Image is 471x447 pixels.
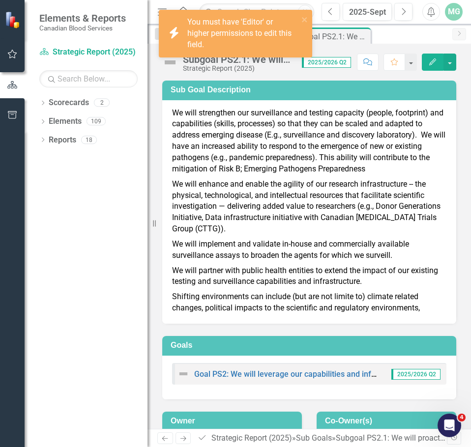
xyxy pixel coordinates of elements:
[39,12,126,24] span: Elements & Reports
[172,237,446,263] p: We will implement and validate in-house and commercially available surveillance assays to broaden...
[325,417,451,425] h3: Co-Owner(s)
[302,57,351,68] span: 2025/2026 Q2
[296,433,332,443] a: Sub Goals
[172,177,446,237] p: We will enhance and enable the agility of our research infrastructure -- the physical, technologi...
[172,108,446,177] p: We will strengthen our surveillance and testing capacity (people, footprint) and capabilities (sk...
[5,11,22,28] img: ClearPoint Strategy
[81,136,97,144] div: 18
[346,6,388,18] div: 2025-Sept
[49,116,82,127] a: Elements
[438,414,461,437] iframe: Intercom live chat
[291,30,368,43] div: Subgoal PS2.1: We will proactively strengthen our surveillance and testing capacity and capabilit...
[87,117,106,126] div: 109
[171,85,451,94] h3: Sub Goal Description
[177,368,189,380] img: Not Defined
[172,263,446,290] p: We will partner with public health entities to extend the impact of our existing testing and surv...
[301,14,308,25] button: close
[49,97,89,109] a: Scorecards
[39,47,138,58] a: Strategic Report (2025)
[211,433,292,443] a: Strategic Report (2025)
[49,135,76,146] a: Reports
[172,289,446,314] p: Shifting environments can include (but are not limite to) climate related changes, political impa...
[94,99,110,107] div: 2
[445,3,463,21] button: MG
[171,417,297,425] h3: Owner
[199,3,314,21] input: Search ClearPoint...
[197,433,446,444] div: » »
[39,70,138,87] input: Search Below...
[458,414,466,421] span: 4
[171,341,451,350] h3: Goals
[391,369,441,380] span: 2025/2026 Q2
[187,17,298,51] div: You must have 'Editor' or higher permissions to edit this field.
[183,65,292,72] div: Strategic Report (2025)
[39,24,126,32] small: Canadian Blood Services
[343,3,392,21] button: 2025-Sept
